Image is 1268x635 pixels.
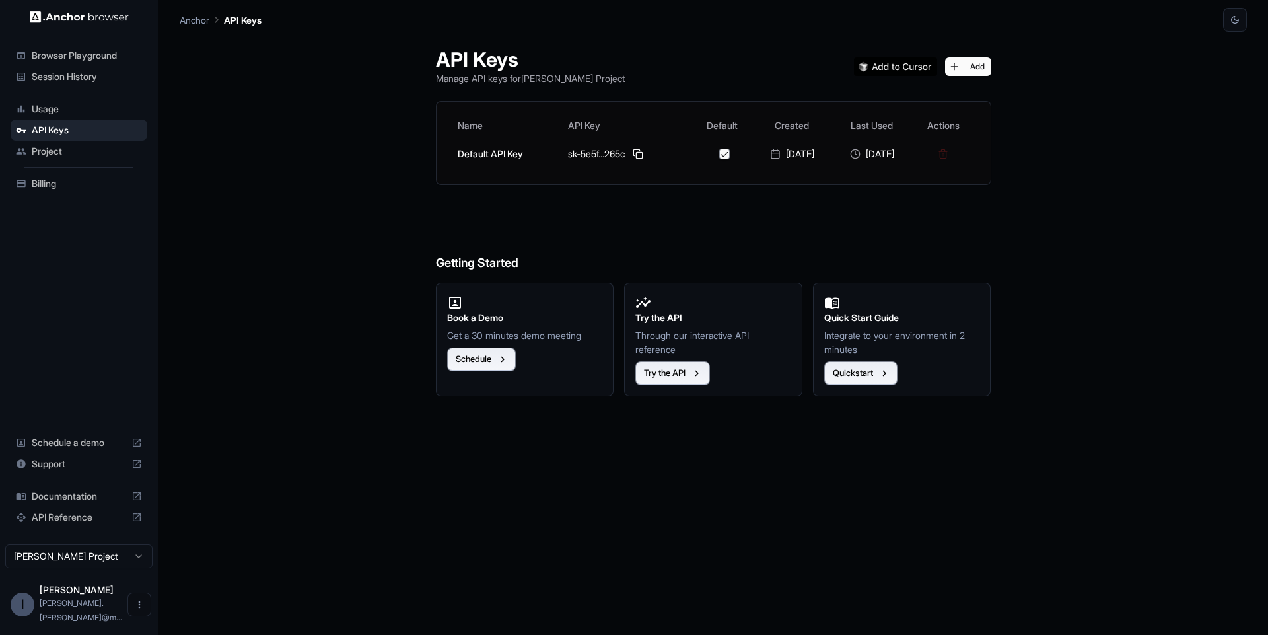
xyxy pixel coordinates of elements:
[11,173,147,194] div: Billing
[630,146,646,162] button: Copy API key
[691,112,752,139] th: Default
[757,147,827,161] div: [DATE]
[32,177,142,190] span: Billing
[30,11,129,23] img: Anchor Logo
[854,57,937,76] img: Add anchorbrowser MCP server to Cursor
[127,593,151,616] button: Open menu
[635,311,791,325] h2: Try the API
[180,13,262,27] nav: breadcrumb
[563,112,691,139] th: API Key
[32,490,126,503] span: Documentation
[447,328,603,342] p: Get a 30 minutes demo meeting
[11,432,147,453] div: Schedule a demo
[11,45,147,66] div: Browser Playground
[945,57,991,76] button: Add
[11,66,147,87] div: Session History
[32,436,126,449] span: Schedule a demo
[32,457,126,470] span: Support
[912,112,975,139] th: Actions
[824,328,980,356] p: Integrate to your environment in 2 minutes
[11,141,147,162] div: Project
[832,112,912,139] th: Last Used
[40,598,122,622] span: ivan.sanchez@medtrainer.com
[11,507,147,528] div: API Reference
[824,311,980,325] h2: Quick Start Guide
[447,311,603,325] h2: Book a Demo
[436,201,991,273] h6: Getting Started
[32,511,126,524] span: API Reference
[752,112,832,139] th: Created
[224,13,262,27] p: API Keys
[32,70,142,83] span: Session History
[32,102,142,116] span: Usage
[635,328,791,356] p: Through our interactive API reference
[11,98,147,120] div: Usage
[635,361,710,385] button: Try the API
[837,147,907,161] div: [DATE]
[824,361,898,385] button: Quickstart
[11,453,147,474] div: Support
[11,120,147,141] div: API Keys
[32,145,142,158] span: Project
[11,593,34,616] div: I
[436,71,625,85] p: Manage API keys for [PERSON_NAME] Project
[32,49,142,62] span: Browser Playground
[452,112,563,139] th: Name
[436,48,625,71] h1: API Keys
[447,348,516,371] button: Schedule
[180,13,209,27] p: Anchor
[40,584,114,595] span: Ivan Sanchez
[452,139,563,168] td: Default API Key
[568,146,686,162] div: sk-5e5f...265c
[32,124,142,137] span: API Keys
[11,486,147,507] div: Documentation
